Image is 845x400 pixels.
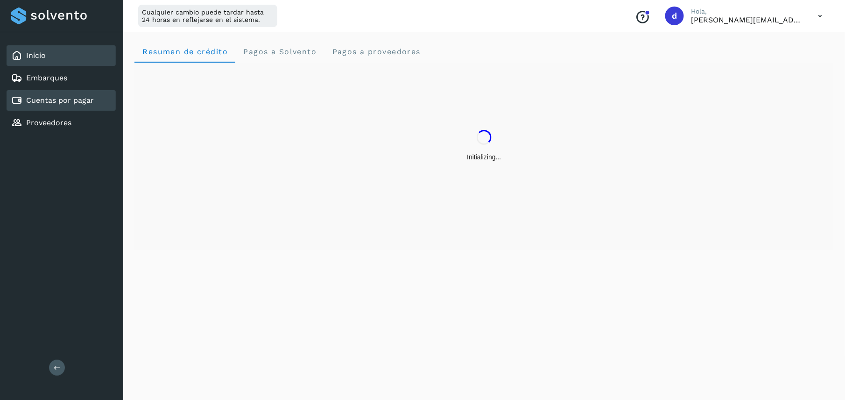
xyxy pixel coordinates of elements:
[7,45,116,66] div: Inicio
[691,7,803,15] p: Hola,
[7,113,116,133] div: Proveedores
[7,90,116,111] div: Cuentas por pagar
[243,47,317,56] span: Pagos a Solvento
[7,68,116,88] div: Embarques
[26,73,67,82] a: Embarques
[331,47,421,56] span: Pagos a proveedores
[26,96,94,105] a: Cuentas por pagar
[138,5,277,27] div: Cualquier cambio puede tardar hasta 24 horas en reflejarse en el sistema.
[691,15,803,24] p: dora.garcia@emsan.mx
[142,47,228,56] span: Resumen de crédito
[26,51,46,60] a: Inicio
[26,118,71,127] a: Proveedores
